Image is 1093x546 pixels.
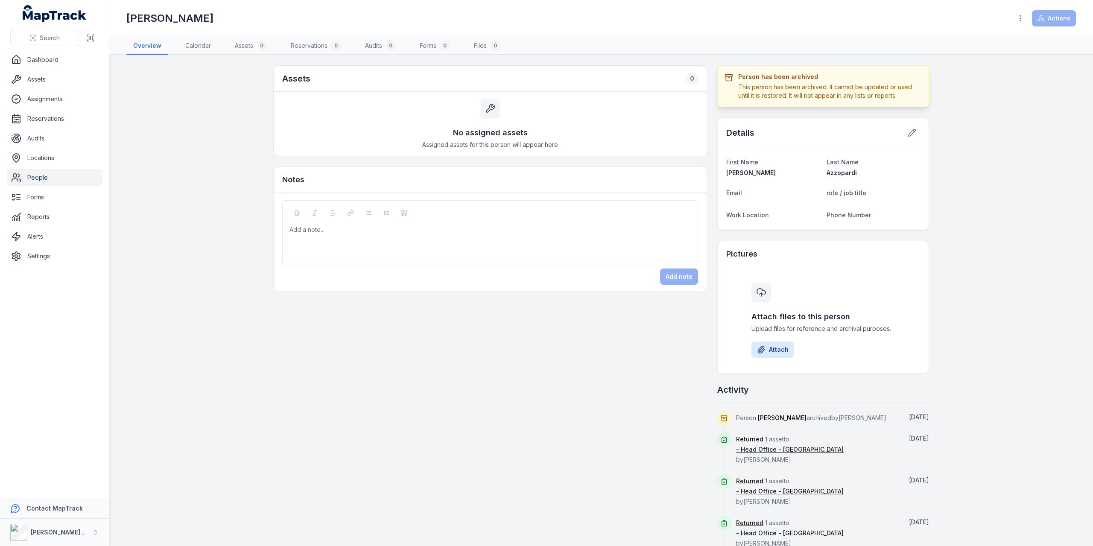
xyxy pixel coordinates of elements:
span: 1 asset to by [PERSON_NAME] [736,435,844,463]
a: Calendar [178,37,218,55]
h3: No assigned assets [453,127,528,139]
a: - Head Office - [GEOGRAPHIC_DATA] [736,445,844,454]
span: Upload files for reference and archival purposes. [751,324,895,333]
h3: Person has been archived [738,73,922,81]
a: Dashboard [7,51,102,68]
h3: Attach files to this person [751,311,895,323]
a: - Head Office - [GEOGRAPHIC_DATA] [736,487,844,496]
a: Assets0 [228,37,274,55]
span: [DATE] [909,435,929,442]
div: 0 [331,41,341,51]
span: role / job title [827,189,866,196]
span: First Name [726,158,758,166]
a: Locations [7,149,102,166]
span: Email [726,189,742,196]
a: Audits [7,130,102,147]
h2: Activity [717,384,749,396]
span: [DATE] [909,413,929,420]
strong: [PERSON_NAME] Air [31,528,90,536]
span: Azzopardi [827,169,857,176]
div: 0 [257,41,267,51]
span: Last Name [827,158,859,166]
h3: Notes [282,174,304,186]
span: [PERSON_NAME] [726,169,776,176]
button: Search [10,30,79,46]
div: 0 [440,41,450,51]
span: Person archived by [PERSON_NAME] [736,414,886,421]
span: 1 asset to by [PERSON_NAME] [736,477,844,505]
span: Assigned assets for this person will appear here [422,140,558,149]
a: Assets [7,71,102,88]
a: Forms [7,189,102,206]
time: 7/29/2025, 4:57:55 PM [909,518,929,526]
time: 8/26/2025, 2:14:37 PM [909,413,929,420]
a: Returned [736,435,763,444]
h2: Assets [282,73,310,85]
span: Work Location [726,211,769,219]
button: Attach [751,342,794,358]
a: Reservations [7,110,102,127]
div: 0 [686,73,698,85]
h2: Details [726,127,754,139]
span: [DATE] [909,518,929,526]
h3: Pictures [726,248,757,260]
div: 0 [490,41,500,51]
h1: [PERSON_NAME] [126,12,213,25]
time: 7/29/2025, 4:58:24 PM [909,476,929,484]
a: - Head Office - [GEOGRAPHIC_DATA] [736,529,844,537]
a: Alerts [7,228,102,245]
a: Forms0 [413,37,457,55]
span: Phone Number [827,211,871,219]
a: Files0 [467,37,507,55]
a: Assignments [7,91,102,108]
span: Search [40,34,60,42]
div: This person has been archived. It cannot be updated or used until it is restored. It will not app... [738,83,922,100]
span: [DATE] [909,476,929,484]
a: Audits0 [358,37,403,55]
a: Returned [736,519,763,527]
strong: Contact MapTrack [26,505,83,512]
a: Settings [7,248,102,265]
a: Overview [126,37,168,55]
span: [PERSON_NAME] [758,414,807,421]
a: Reports [7,208,102,225]
div: 0 [386,41,396,51]
a: Reservations0 [284,37,348,55]
a: People [7,169,102,186]
a: MapTrack [23,5,87,22]
time: 7/29/2025, 4:58:58 PM [909,435,929,442]
a: Returned [736,477,763,485]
